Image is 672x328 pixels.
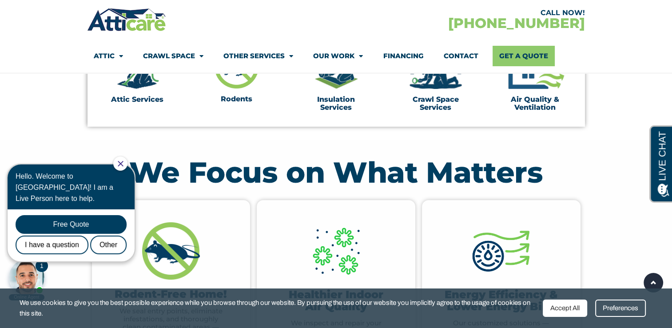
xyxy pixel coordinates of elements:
[313,46,363,66] a: Our Work
[443,46,478,66] a: Contact
[543,300,587,317] div: Accept All
[4,156,147,301] iframe: Chat Invitation
[94,46,578,66] nav: Menu
[143,46,203,66] a: Crawl Space
[111,95,163,104] a: Attic Services
[317,95,355,112] a: Insulation Services
[22,7,72,18] span: Opens a chat window
[223,46,293,66] a: Other Services
[383,46,423,66] a: Financing
[595,300,646,317] div: Preferences
[511,95,559,112] a: Air Quality & Ventilation
[94,46,123,66] a: Attic
[493,46,555,66] a: Get A Quote
[336,9,585,16] div: CALL NOW!
[20,297,536,319] span: We use cookies to give you the best possible experience while you browse through our website. By ...
[221,95,252,103] a: Rodents
[413,95,459,112] a: Crawl Space Services
[92,158,581,187] h2: We Focus on What Matters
